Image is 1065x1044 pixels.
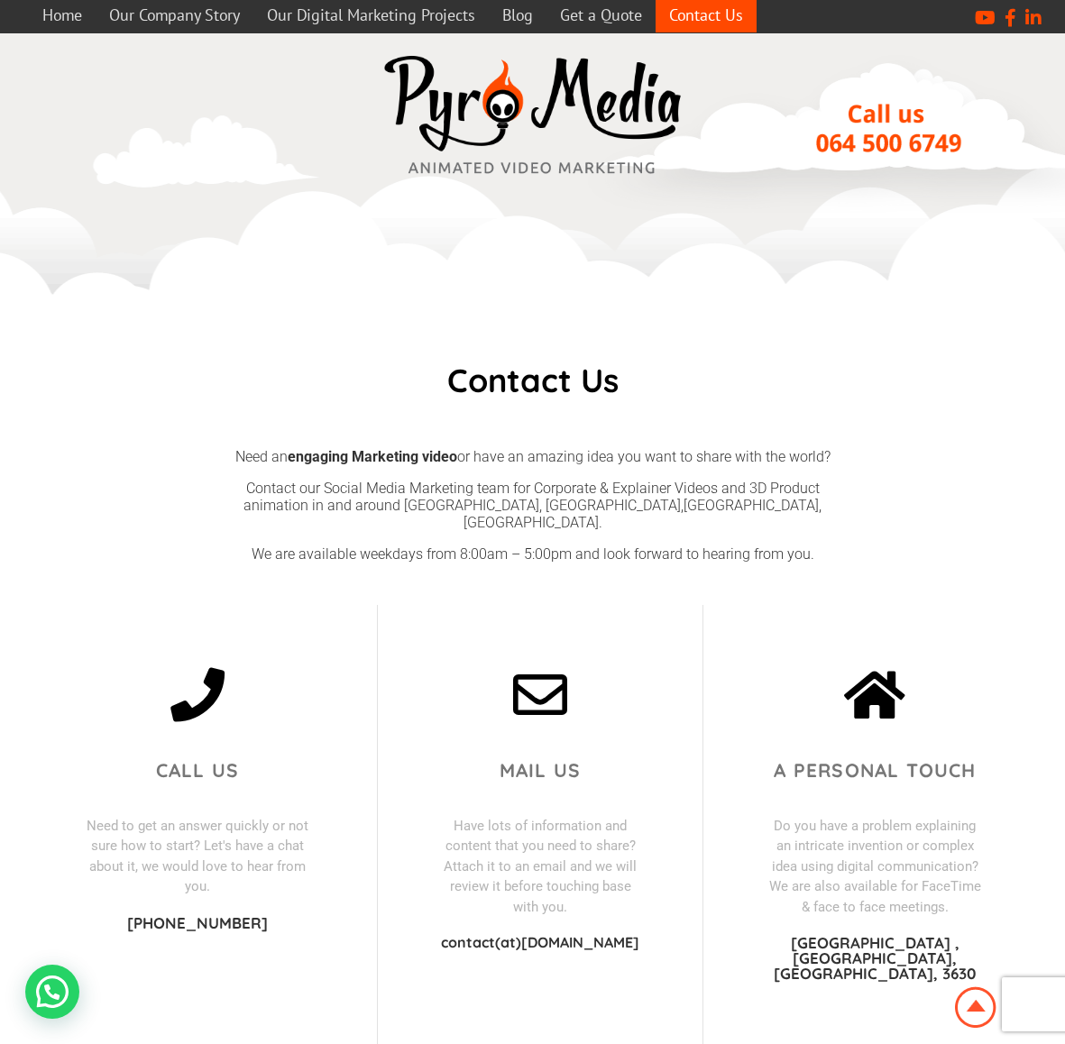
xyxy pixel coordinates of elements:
[375,47,691,184] img: video marketing media company westville durban logo
[441,935,640,949] p: contact(at)[DOMAIN_NAME]
[500,758,581,782] span: Mail us
[441,816,640,918] p: Have lots of information and content that you need to share? Attach it to an email and we will re...
[774,758,976,782] span: A Personal Touch
[82,816,314,897] p: Need to get an answer quickly or not sure how to start? Let's have a chat about it, we would love...
[767,816,983,918] p: Do you have a problem explaining an intricate invention or complex idea using digital communicati...
[227,480,838,531] p: Contact our Social Media Marketing team for Corporate & Explainer Videos and 3D Product animation...
[288,448,457,465] b: engaging Marketing video
[227,448,838,465] p: Need an or have an amazing idea you want to share with the world?
[82,915,314,930] p: [PHONE_NUMBER]
[156,758,239,782] span: Call us
[951,984,1000,1031] img: Animation Studio South Africa
[375,47,691,188] a: video marketing media company westville durban logo
[767,935,983,981] p: [GEOGRAPHIC_DATA] , [GEOGRAPHIC_DATA], [GEOGRAPHIC_DATA], 3630
[227,545,838,563] p: We are available weekdays from 8:00am – 5:00pm and look forward to hearing from you.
